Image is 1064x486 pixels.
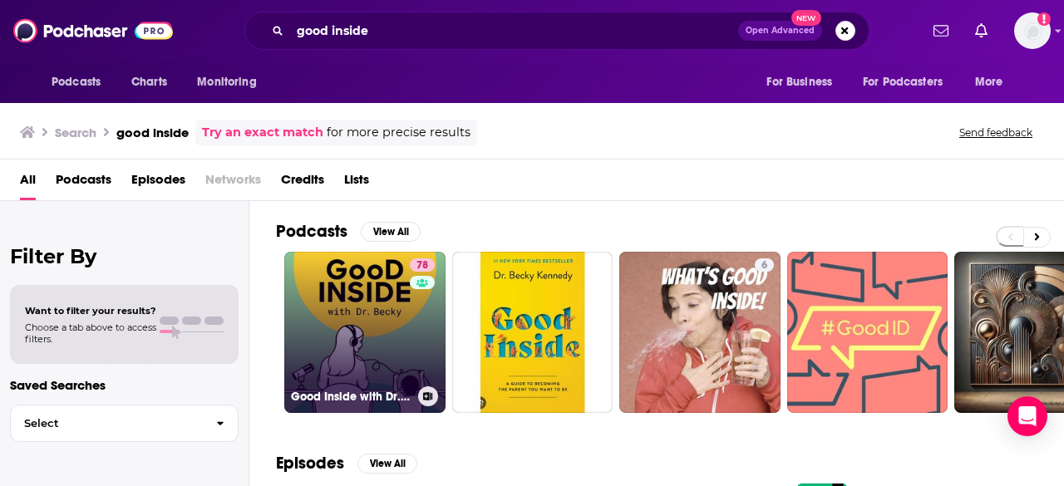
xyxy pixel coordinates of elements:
[954,125,1037,140] button: Send feedback
[766,71,832,94] span: For Business
[276,221,347,242] h2: Podcasts
[276,453,344,474] h2: Episodes
[975,71,1003,94] span: More
[10,405,239,442] button: Select
[56,166,111,200] a: Podcasts
[852,66,967,98] button: open menu
[863,71,943,94] span: For Podcasters
[55,125,96,140] h3: Search
[791,10,821,26] span: New
[121,66,177,98] a: Charts
[738,21,822,41] button: Open AdvancedNew
[10,244,239,268] h2: Filter By
[284,252,446,413] a: 78Good Inside with Dr. [PERSON_NAME]
[619,252,781,413] a: 6
[361,222,421,242] button: View All
[968,17,994,45] a: Show notifications dropdown
[1014,12,1051,49] span: Logged in as megcassidy
[344,166,369,200] a: Lists
[755,258,774,272] a: 6
[202,123,323,142] a: Try an exact match
[40,66,122,98] button: open menu
[131,166,185,200] a: Episodes
[416,258,428,274] span: 78
[327,123,470,142] span: for more precise results
[357,454,417,474] button: View All
[197,71,256,94] span: Monitoring
[1007,396,1047,436] div: Open Intercom Messenger
[410,258,435,272] a: 78
[276,221,421,242] a: PodcastsView All
[963,66,1024,98] button: open menu
[761,258,767,274] span: 6
[755,66,853,98] button: open menu
[52,71,101,94] span: Podcasts
[116,125,189,140] h3: good inside
[10,377,239,393] p: Saved Searches
[25,305,156,317] span: Want to filter your results?
[244,12,869,50] div: Search podcasts, credits, & more...
[290,17,738,44] input: Search podcasts, credits, & more...
[1037,12,1051,26] svg: Add a profile image
[25,322,156,345] span: Choose a tab above to access filters.
[281,166,324,200] a: Credits
[746,27,815,35] span: Open Advanced
[276,453,417,474] a: EpisodesView All
[1014,12,1051,49] img: User Profile
[185,66,278,98] button: open menu
[13,15,173,47] img: Podchaser - Follow, Share and Rate Podcasts
[11,418,203,429] span: Select
[1014,12,1051,49] button: Show profile menu
[927,17,955,45] a: Show notifications dropdown
[20,166,36,200] a: All
[205,166,261,200] span: Networks
[131,71,167,94] span: Charts
[291,390,411,404] h3: Good Inside with Dr. [PERSON_NAME]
